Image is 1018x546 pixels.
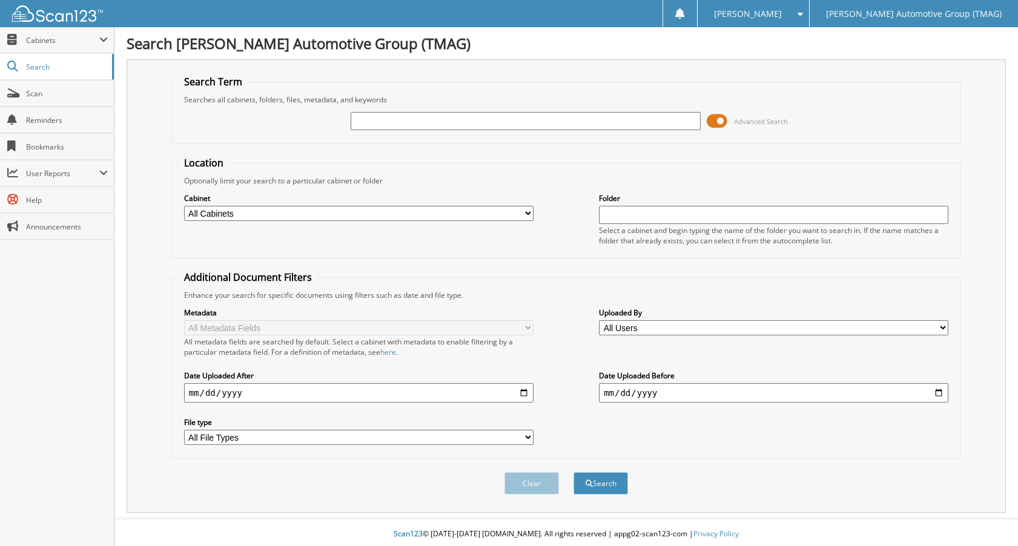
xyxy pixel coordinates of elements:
[184,193,534,203] label: Cabinet
[26,142,108,152] span: Bookmarks
[178,271,318,284] legend: Additional Document Filters
[599,225,948,246] div: Select a cabinet and begin typing the name of the folder you want to search in. If the name match...
[26,62,106,72] span: Search
[26,35,99,45] span: Cabinets
[504,472,559,495] button: Clear
[12,5,103,22] img: scan123-logo-white.svg
[714,10,782,18] span: [PERSON_NAME]
[394,528,423,539] span: Scan123
[599,383,948,403] input: end
[26,195,108,205] span: Help
[178,75,248,88] legend: Search Term
[599,308,948,318] label: Uploaded By
[957,488,1018,546] iframe: Chat Widget
[380,347,396,357] a: here
[573,472,628,495] button: Search
[826,10,1002,18] span: [PERSON_NAME] Automotive Group (TMAG)
[599,370,948,381] label: Date Uploaded Before
[184,383,534,403] input: start
[127,33,1006,53] h1: Search [PERSON_NAME] Automotive Group (TMAG)
[693,528,739,539] a: Privacy Policy
[178,176,955,186] div: Optionally limit your search to a particular cabinet or folder
[184,370,534,381] label: Date Uploaded After
[599,193,948,203] label: Folder
[184,337,534,357] div: All metadata fields are searched by default. Select a cabinet with metadata to enable filtering b...
[178,290,955,300] div: Enhance your search for specific documents using filters such as date and file type.
[184,417,534,427] label: File type
[26,168,99,179] span: User Reports
[26,115,108,125] span: Reminders
[26,88,108,99] span: Scan
[184,308,534,318] label: Metadata
[734,117,788,126] span: Advanced Search
[26,222,108,232] span: Announcements
[178,94,955,105] div: Searches all cabinets, folders, files, metadata, and keywords
[178,156,230,169] legend: Location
